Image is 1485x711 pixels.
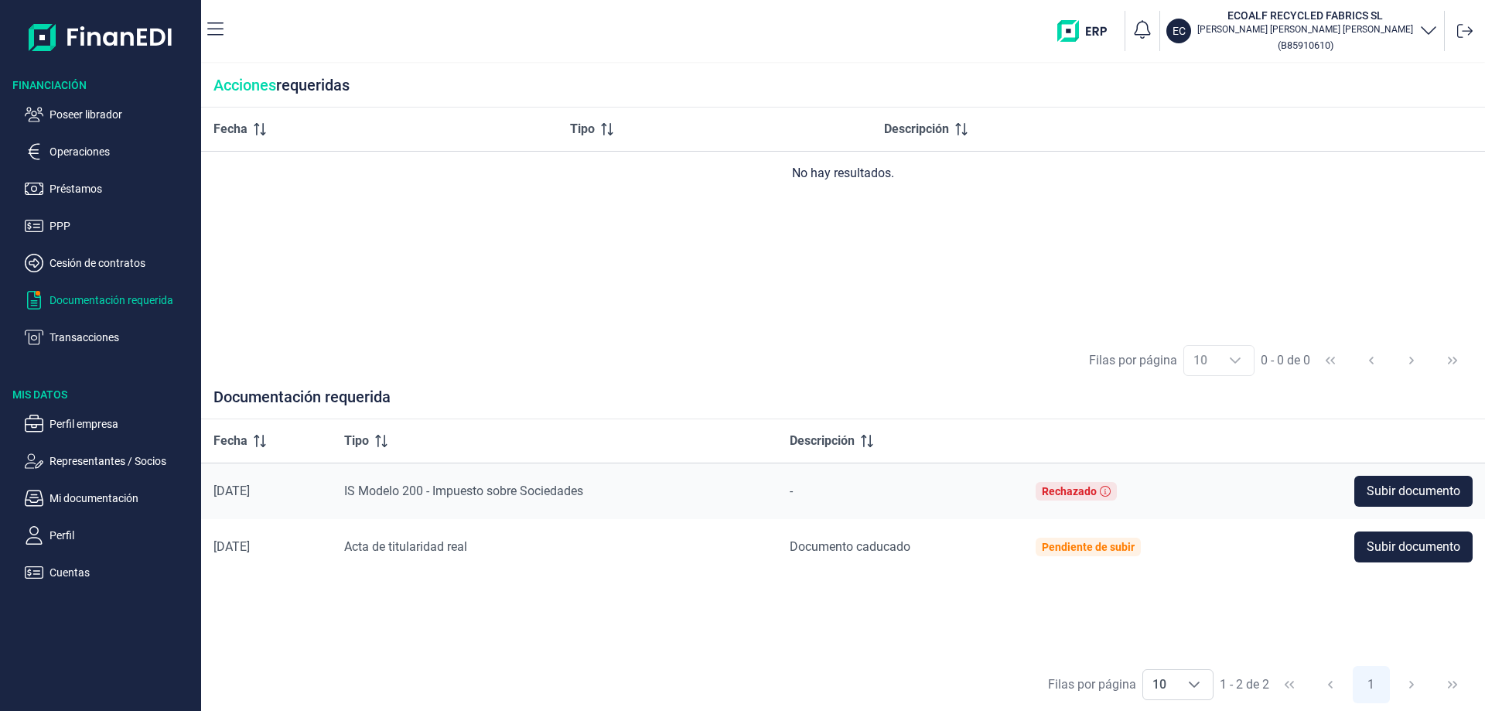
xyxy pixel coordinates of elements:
div: Rechazado [1042,485,1097,497]
span: Tipo [344,432,369,450]
div: Filas por página [1089,351,1177,370]
p: PPP [49,217,195,235]
button: Transacciones [25,328,195,347]
button: Perfil [25,526,195,545]
button: Representantes / Socios [25,452,195,470]
p: Cuentas [49,563,195,582]
button: First Page [1312,342,1349,379]
button: Cuentas [25,563,195,582]
span: - [790,484,793,498]
button: Operaciones [25,142,195,161]
p: Préstamos [49,179,195,198]
span: Descripción [884,120,949,138]
p: Poseer librador [49,105,195,124]
button: Cesión de contratos [25,254,195,272]
span: Fecha [213,432,247,450]
button: Perfil empresa [25,415,195,433]
div: Choose [1217,346,1254,375]
p: Mi documentación [49,489,195,508]
button: PPP [25,217,195,235]
span: Acta de titularidad real [344,539,467,554]
button: First Page [1271,666,1308,703]
div: No hay resultados. [213,164,1473,183]
p: Operaciones [49,142,195,161]
button: Next Page [1393,666,1430,703]
div: requeridas [201,63,1485,108]
button: Page 1 [1353,666,1390,703]
span: 1 - 2 de 2 [1220,679,1269,691]
span: Descripción [790,432,855,450]
button: Previous Page [1353,342,1390,379]
img: Logo de aplicación [29,12,173,62]
button: Préstamos [25,179,195,198]
small: Copiar cif [1278,39,1333,51]
button: Mi documentación [25,489,195,508]
p: Perfil [49,526,195,545]
p: EC [1173,23,1186,39]
span: Tipo [570,120,595,138]
h3: ECOALF RECYCLED FABRICS SL [1197,8,1413,23]
span: Subir documento [1367,538,1460,556]
span: Subir documento [1367,482,1460,501]
span: Fecha [213,120,247,138]
p: Transacciones [49,328,195,347]
div: Choose [1176,670,1213,699]
p: Representantes / Socios [49,452,195,470]
div: Documentación requerida [201,388,1485,419]
button: Last Page [1434,666,1471,703]
p: Cesión de contratos [49,254,195,272]
span: IS Modelo 200 - Impuesto sobre Sociedades [344,484,583,498]
button: Previous Page [1312,666,1349,703]
button: Subir documento [1354,476,1473,507]
p: Perfil empresa [49,415,195,433]
img: erp [1057,20,1118,42]
span: Acciones [213,76,276,94]
button: Poseer librador [25,105,195,124]
button: ECECOALF RECYCLED FABRICS SL[PERSON_NAME] [PERSON_NAME] [PERSON_NAME](B85910610) [1166,8,1438,54]
button: Documentación requerida [25,291,195,309]
p: [PERSON_NAME] [PERSON_NAME] [PERSON_NAME] [1197,23,1413,36]
button: Next Page [1393,342,1430,379]
div: [DATE] [213,484,319,499]
span: Documento caducado [790,539,910,554]
div: Filas por página [1048,675,1136,694]
button: Last Page [1434,342,1471,379]
span: 0 - 0 de 0 [1261,354,1310,367]
button: Subir documento [1354,532,1473,562]
div: [DATE] [213,539,319,555]
div: Pendiente de subir [1042,541,1135,553]
span: 10 [1143,670,1176,699]
p: Documentación requerida [49,291,195,309]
